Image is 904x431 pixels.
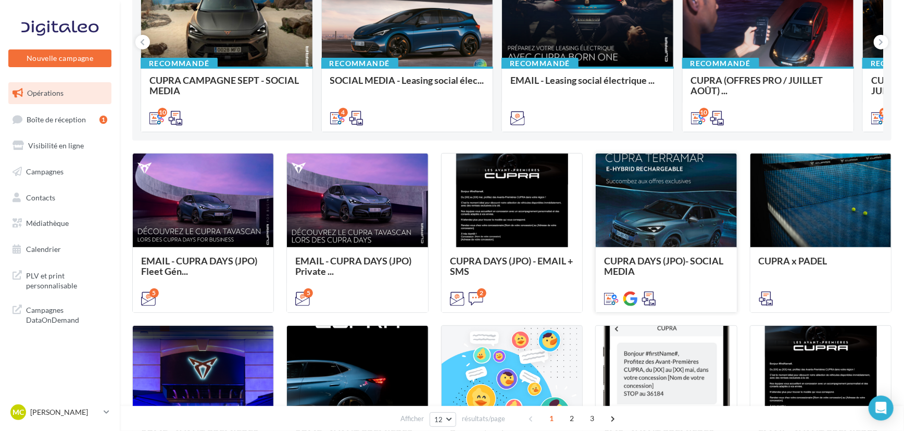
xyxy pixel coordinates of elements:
[6,135,114,157] a: Visibilité en ligne
[26,245,61,253] span: Calendrier
[6,108,114,131] a: Boîte de réception1
[295,255,411,277] span: EMAIL - CUPRA DAYS (JPO) Private ...
[330,74,484,86] span: SOCIAL MEDIA - Leasing social élec...
[28,141,84,150] span: Visibilité en ligne
[434,415,443,424] span: 12
[27,115,86,123] span: Boîte de réception
[604,255,723,277] span: CUPRA DAYS (JPO)- SOCIAL MEDIA
[6,299,114,329] a: Campagnes DataOnDemand
[12,407,24,417] span: MC
[26,219,69,227] span: Médiathèque
[501,58,579,69] div: Recommandé
[141,255,257,277] span: EMAIL - CUPRA DAYS (JPO) Fleet Gén...
[691,74,823,96] span: CUPRA (OFFRES PRO / JUILLET AOÛT) ...
[149,74,299,96] span: CUPRA CAMPAGNE SEPT - SOCIAL MEDIA
[6,212,114,234] a: Médiathèque
[564,410,581,427] span: 2
[6,238,114,260] a: Calendrier
[6,187,114,209] a: Contacts
[149,288,159,298] div: 5
[682,58,759,69] div: Recommandé
[6,82,114,104] a: Opérations
[880,108,889,117] div: 11
[141,58,218,69] div: Recommandé
[759,255,827,267] span: CUPRA x PADEL
[869,396,894,421] div: Open Intercom Messenger
[8,49,111,67] button: Nouvelle campagne
[699,108,709,117] div: 10
[321,58,398,69] div: Recommandé
[26,303,107,325] span: Campagnes DataOnDemand
[26,167,64,176] span: Campagnes
[584,410,601,427] span: 3
[304,288,313,298] div: 5
[6,161,114,183] a: Campagnes
[338,108,348,117] div: 4
[477,288,486,298] div: 2
[30,407,99,417] p: [PERSON_NAME]
[510,74,655,86] span: EMAIL - Leasing social électrique ...
[544,410,560,427] span: 1
[99,116,107,124] div: 1
[26,193,55,201] span: Contacts
[8,402,111,422] a: MC [PERSON_NAME]
[6,264,114,295] a: PLV et print personnalisable
[26,269,107,291] span: PLV et print personnalisable
[462,414,505,424] span: résultats/page
[430,412,456,427] button: 12
[450,255,573,277] span: CUPRA DAYS (JPO) - EMAIL + SMS
[27,88,64,97] span: Opérations
[158,108,167,117] div: 10
[400,414,424,424] span: Afficher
